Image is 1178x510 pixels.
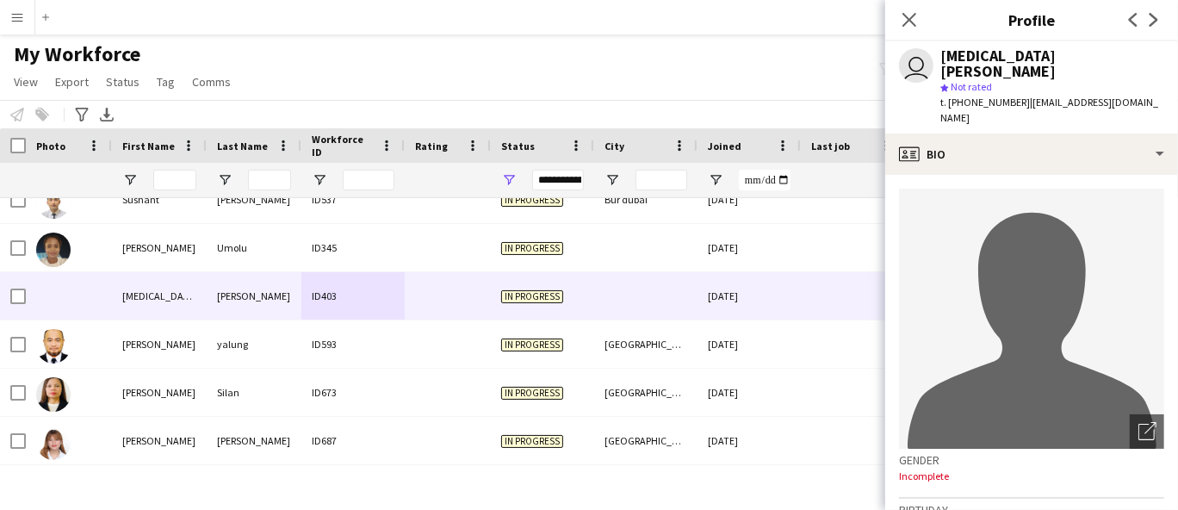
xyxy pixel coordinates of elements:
app-action-btn: Advanced filters [71,104,92,125]
input: Joined Filter Input [739,170,790,190]
div: ID673 [301,369,405,416]
input: Last Name Filter Input [248,170,291,190]
div: [GEOGRAPHIC_DATA] [594,417,697,464]
button: Open Filter Menu [122,172,138,188]
div: Sushant [112,176,207,223]
div: ID687 [301,417,405,464]
div: ID403 [301,272,405,320]
h3: Gender [899,452,1164,468]
div: [PERSON_NAME] [112,369,207,416]
span: In progress [501,194,563,207]
span: Not rated [951,80,992,93]
span: In progress [501,339,563,351]
span: Status [501,140,535,152]
span: City [604,140,624,152]
button: Open Filter Menu [604,172,620,188]
input: Workforce ID Filter Input [343,170,394,190]
span: My Workforce [14,41,140,67]
app-action-btn: Export XLSX [96,104,117,125]
span: Rating [415,140,448,152]
span: First Name [122,140,175,152]
span: Incomplete [899,470,949,482]
div: [PERSON_NAME] [112,320,207,368]
div: Open photos pop-in [1130,414,1164,449]
span: t. [PHONE_NUMBER] [940,96,1030,109]
div: Umolu [207,224,301,271]
div: yalung [207,320,301,368]
div: [MEDICAL_DATA][PERSON_NAME] [112,272,207,320]
span: Photo [36,140,65,152]
img: tommy yalung [36,329,71,364]
div: [GEOGRAPHIC_DATA] [594,369,697,416]
span: Comms [192,74,231,90]
img: Vanessa Silan [36,377,71,412]
div: [DATE] [697,320,801,368]
span: Tag [157,74,175,90]
span: Last job [811,140,850,152]
div: [GEOGRAPHIC_DATA] [594,320,697,368]
span: View [14,74,38,90]
button: Open Filter Menu [501,172,517,188]
span: Last Name [217,140,268,152]
div: ID537 [301,176,405,223]
span: Workforce ID [312,133,374,159]
a: Tag [150,71,182,93]
div: [PERSON_NAME] [207,272,301,320]
input: First Name Filter Input [153,170,196,190]
div: [PERSON_NAME] [207,176,301,223]
span: In progress [501,387,563,400]
span: | [EMAIL_ADDRESS][DOMAIN_NAME] [940,96,1158,124]
span: Status [106,74,139,90]
button: Open Filter Menu [708,172,723,188]
span: In progress [501,435,563,448]
span: Export [55,74,89,90]
img: Sushant Ghimire [36,184,71,219]
img: Tina otibhor Umolu [36,233,71,267]
button: Open Filter Menu [217,172,232,188]
img: Venus Mariz Joson [36,426,71,460]
button: Open Filter Menu [312,172,327,188]
div: ID593 [301,320,405,368]
div: [DATE] [697,417,801,464]
a: Export [48,71,96,93]
span: In progress [501,242,563,255]
div: Bio [885,134,1178,175]
span: In progress [501,290,563,303]
div: Silan [207,369,301,416]
div: [MEDICAL_DATA][PERSON_NAME] [940,48,1164,79]
h3: Profile [885,9,1178,31]
div: [DATE] [697,272,801,320]
a: Status [99,71,146,93]
div: [PERSON_NAME] [112,224,207,271]
div: [PERSON_NAME] [112,417,207,464]
a: Comms [185,71,238,93]
div: ID345 [301,224,405,271]
div: [DATE] [697,369,801,416]
span: Joined [708,140,741,152]
div: [PERSON_NAME] [207,417,301,464]
div: Bur dubai [594,176,697,223]
a: View [7,71,45,93]
div: [DATE] [697,224,801,271]
div: [DATE] [697,176,801,223]
input: City Filter Input [635,170,687,190]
